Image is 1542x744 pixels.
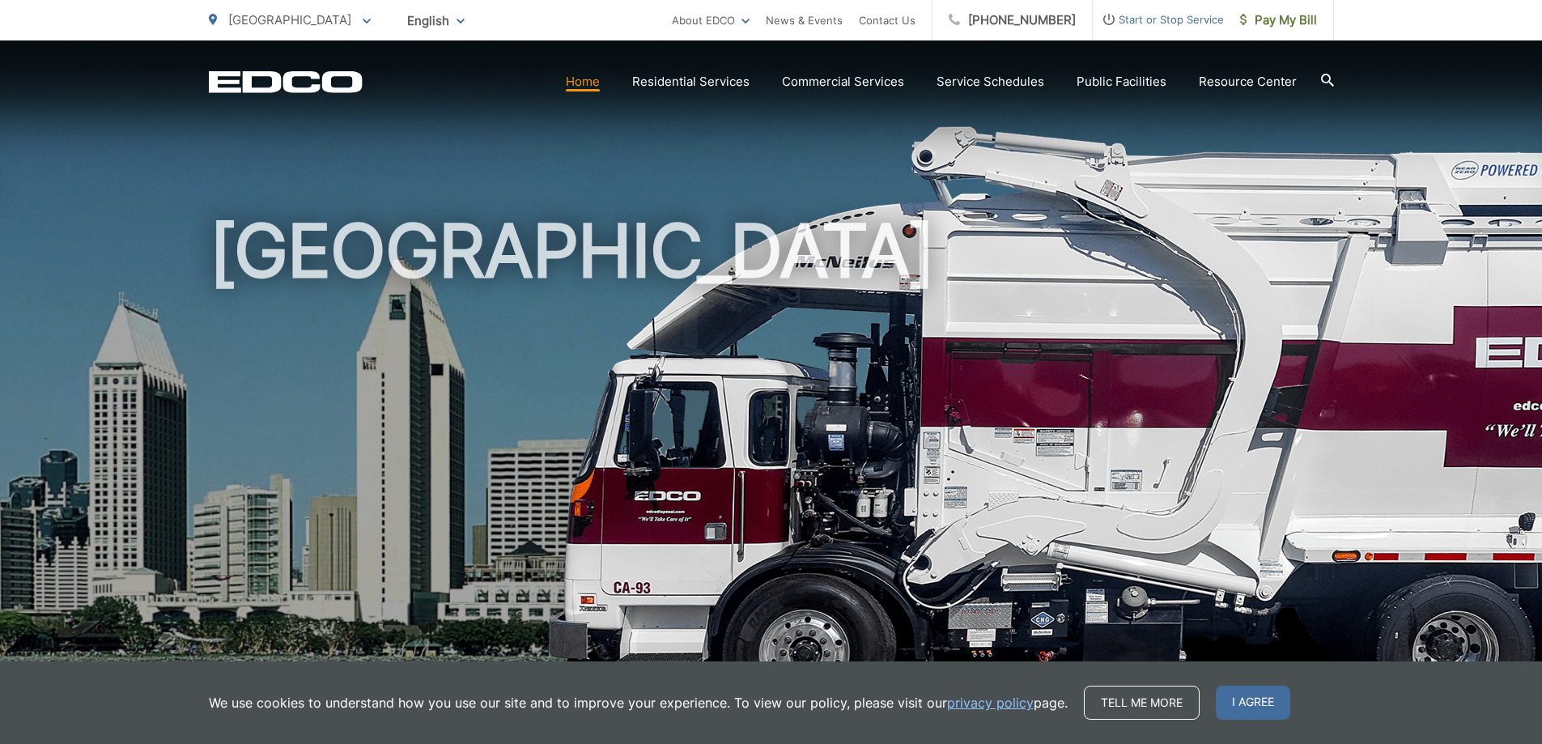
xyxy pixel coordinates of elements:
[859,11,915,30] a: Contact Us
[1199,72,1297,91] a: Resource Center
[947,693,1034,712] a: privacy policy
[209,70,363,93] a: EDCD logo. Return to the homepage.
[1084,686,1200,720] a: Tell me more
[1077,72,1166,91] a: Public Facilities
[782,72,904,91] a: Commercial Services
[672,11,750,30] a: About EDCO
[632,72,750,91] a: Residential Services
[209,693,1068,712] p: We use cookies to understand how you use our site and to improve your experience. To view our pol...
[395,6,477,35] span: English
[766,11,843,30] a: News & Events
[228,12,351,28] span: [GEOGRAPHIC_DATA]
[937,72,1044,91] a: Service Schedules
[209,210,1334,723] h1: [GEOGRAPHIC_DATA]
[566,72,600,91] a: Home
[1240,11,1317,30] span: Pay My Bill
[1216,686,1290,720] span: I agree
